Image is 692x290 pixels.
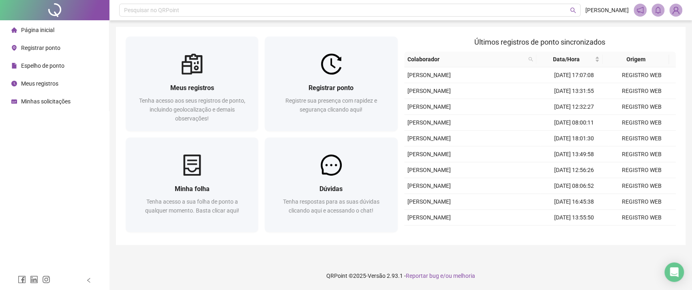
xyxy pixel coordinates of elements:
td: [DATE] 12:56:26 [540,162,608,178]
td: REGISTRO WEB [608,99,676,115]
span: Registrar ponto [309,84,353,92]
span: bell [654,6,662,14]
td: REGISTRO WEB [608,115,676,131]
td: REGISTRO WEB [608,194,676,210]
span: left [86,277,92,283]
span: Registre sua presença com rapidez e segurança clicando aqui! [285,97,377,113]
span: [PERSON_NAME] [407,151,451,157]
span: Meus registros [170,84,214,92]
td: [DATE] 12:55:29 [540,226,608,241]
span: Tenha respostas para as suas dúvidas clicando aqui e acessando o chat! [283,198,379,214]
span: Tenha acesso aos seus registros de ponto, incluindo geolocalização e demais observações! [139,97,245,122]
td: REGISTRO WEB [608,210,676,226]
td: [DATE] 16:45:38 [540,194,608,210]
span: Minha folha [175,185,210,193]
span: file [11,63,17,69]
span: facebook [18,275,26,284]
td: REGISTRO WEB [608,162,676,178]
td: [DATE] 13:55:50 [540,210,608,226]
td: REGISTRO WEB [608,178,676,194]
a: DúvidasTenha respostas para as suas dúvidas clicando aqui e acessando o chat! [265,137,397,232]
span: Registrar ponto [21,45,60,51]
td: [DATE] 08:06:52 [540,178,608,194]
span: notification [636,6,644,14]
span: [PERSON_NAME] [407,119,451,126]
span: [PERSON_NAME] [407,135,451,142]
div: Open Intercom Messenger [664,262,684,282]
span: Tenha acesso a sua folha de ponto a qualquer momento. Basta clicar aqui! [145,198,239,214]
span: Data/Hora [540,55,593,64]
span: Página inicial [21,27,54,33]
span: [PERSON_NAME] [407,167,451,173]
a: Registrar pontoRegistre sua presença com rapidez e segurança clicando aqui! [265,37,397,131]
td: REGISTRO WEB [608,67,676,83]
span: Dúvidas [319,185,343,193]
span: instagram [42,275,50,284]
span: clock-circle [11,81,17,86]
span: search [527,53,535,65]
td: REGISTRO WEB [608,83,676,99]
span: Espelho de ponto [21,62,64,69]
td: [DATE] 13:31:55 [540,83,608,99]
span: Reportar bug e/ou melhoria [406,273,475,279]
span: schedule [11,99,17,104]
span: [PERSON_NAME] [407,103,451,110]
span: Minhas solicitações [21,98,71,105]
a: Minha folhaTenha acesso a sua folha de ponto a qualquer momento. Basta clicar aqui! [126,137,258,232]
span: Meus registros [21,80,58,87]
span: search [570,7,576,13]
td: [DATE] 08:00:11 [540,115,608,131]
span: [PERSON_NAME] [407,88,451,94]
span: [PERSON_NAME] [407,198,451,205]
span: [PERSON_NAME] [407,183,451,189]
span: [PERSON_NAME] [585,6,629,15]
td: REGISTRO WEB [608,131,676,146]
th: Origem [603,52,669,67]
td: [DATE] 18:01:30 [540,131,608,146]
th: Data/Hora [536,52,602,67]
a: Meus registrosTenha acesso aos seus registros de ponto, incluindo geolocalização e demais observa... [126,37,258,131]
span: Colaborador [407,55,525,64]
span: linkedin [30,275,38,284]
td: REGISTRO WEB [608,226,676,241]
span: home [11,27,17,33]
td: REGISTRO WEB [608,146,676,162]
span: Últimos registros de ponto sincronizados [474,38,605,46]
span: search [528,57,533,62]
img: 52129 [670,4,682,16]
span: Versão [368,273,386,279]
span: environment [11,45,17,51]
td: [DATE] 13:49:58 [540,146,608,162]
span: [PERSON_NAME] [407,72,451,78]
span: [PERSON_NAME] [407,214,451,221]
td: [DATE] 17:07:08 [540,67,608,83]
footer: QRPoint © 2025 - 2.93.1 - [109,262,692,290]
td: [DATE] 12:32:27 [540,99,608,115]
